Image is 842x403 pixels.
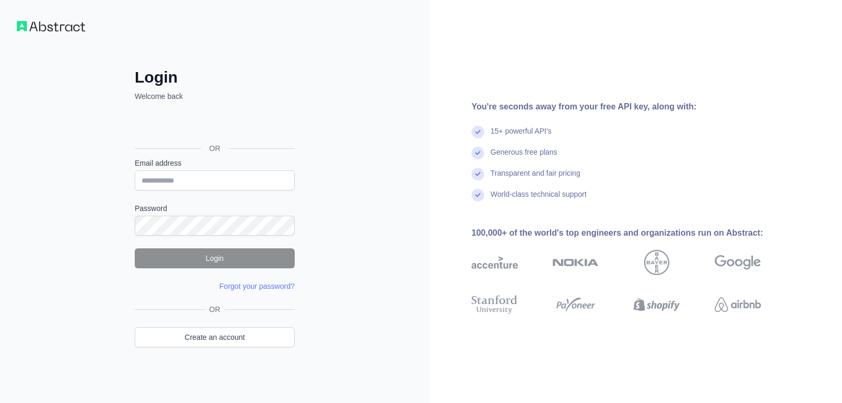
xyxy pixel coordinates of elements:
img: stanford university [472,293,518,316]
img: google [715,250,761,275]
img: payoneer [553,293,599,316]
a: Forgot your password? [219,282,295,290]
span: OR [201,143,229,154]
img: nokia [553,250,599,275]
div: You're seconds away from your free API key, along with: [472,100,795,113]
div: 15+ powerful API's [490,126,552,147]
h2: Login [135,68,295,87]
a: Create an account [135,327,295,347]
img: check mark [472,147,484,159]
div: Generous free plans [490,147,557,168]
img: shopify [634,293,680,316]
img: check mark [472,189,484,201]
p: Welcome back [135,91,295,102]
div: Transparent and fair pricing [490,168,580,189]
label: Email address [135,158,295,168]
img: check mark [472,126,484,138]
iframe: Sign in with Google Button [129,113,298,136]
img: bayer [644,250,669,275]
label: Password [135,203,295,214]
div: 100,000+ of the world's top engineers and organizations run on Abstract: [472,227,795,239]
img: Workflow [17,21,85,32]
button: Login [135,248,295,268]
img: check mark [472,168,484,180]
img: accenture [472,250,518,275]
span: OR [205,304,225,315]
img: airbnb [715,293,761,316]
div: World-class technical support [490,189,587,210]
